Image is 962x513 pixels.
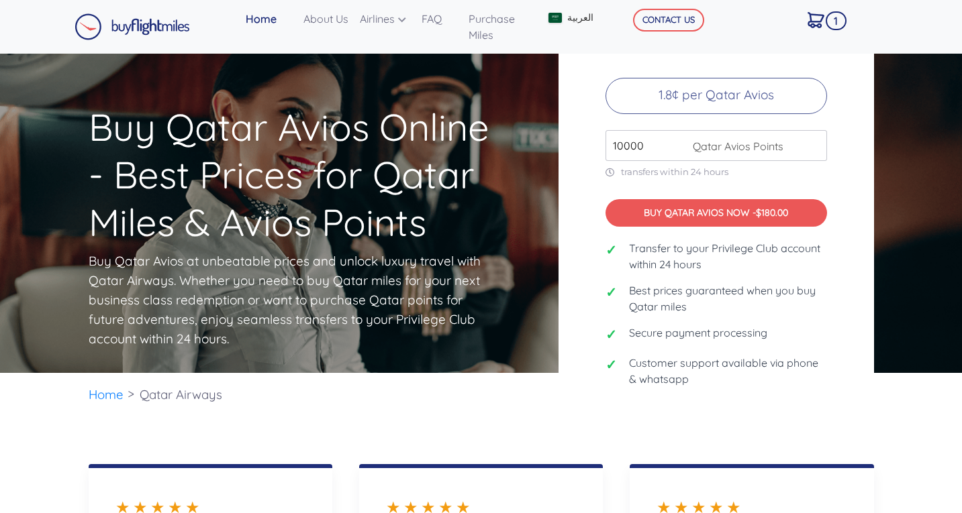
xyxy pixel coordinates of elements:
a: Buy Flight Miles Logo [75,10,190,44]
a: Home [240,5,298,32]
a: 1 [802,5,843,34]
h1: Buy Qatar Avios Online - Best Prices for Qatar Miles & Avios Points [89,27,506,246]
li: Qatar Airways [133,373,229,416]
button: BUY QATAR AVIOS NOW -$180.00 [606,199,827,227]
span: Customer support available via phone & whatsapp [629,355,827,387]
span: العربية [567,11,593,25]
span: Transfer to your Privilege Club account within 24 hours [629,240,827,272]
span: Qatar Avios Points [686,138,783,154]
span: 1 [826,11,847,30]
a: العربية [543,5,613,30]
span: ✓ [606,355,619,375]
span: Best prices guaranteed when you buy Qatar miles [629,282,827,315]
span: Secure payment processing [629,325,767,341]
img: Cart [808,12,824,28]
span: ✓ [606,325,619,345]
a: FAQ [416,5,463,32]
span: ✓ [606,282,619,302]
a: Purchase Miles [463,5,536,48]
img: Buy Flight Miles Logo [75,13,190,40]
a: Home [89,386,124,402]
img: Arabic [548,13,562,23]
a: About Us [298,5,354,32]
span: $180.00 [756,207,788,219]
p: Buy Qatar Avios at unbeatable prices and unlock luxury travel with Qatar Airways. Whether you nee... [89,251,485,349]
a: Airlines [354,5,416,32]
p: transfers within 24 hours [606,166,827,178]
button: CONTACT US [633,9,704,32]
p: 1.8¢ per Qatar Avios [606,78,827,114]
span: ✓ [606,240,619,260]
